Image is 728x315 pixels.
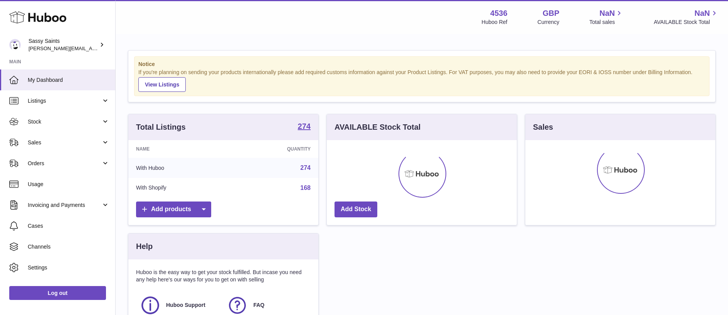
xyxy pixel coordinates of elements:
td: With Shopify [128,178,231,198]
div: Currency [538,19,560,26]
h3: Total Listings [136,122,186,132]
a: Add products [136,202,211,217]
div: Sassy Saints [29,37,98,52]
a: Log out [9,286,106,300]
span: Channels [28,243,109,251]
a: 274 [298,122,311,132]
p: Huboo is the easy way to get your stock fulfilled. But incase you need any help here's our ways f... [136,269,311,283]
a: NaN Total sales [589,8,624,26]
a: 274 [300,164,311,171]
span: Usage [28,181,109,188]
span: FAQ [253,301,264,309]
strong: 4536 [490,8,508,19]
span: Stock [28,118,101,125]
span: NaN [694,8,710,19]
span: AVAILABLE Stock Total [654,19,719,26]
span: Huboo Support [166,301,205,309]
a: 168 [300,185,311,191]
a: NaN AVAILABLE Stock Total [654,8,719,26]
h3: AVAILABLE Stock Total [335,122,420,132]
span: Sales [28,139,101,146]
strong: Notice [138,61,705,68]
a: View Listings [138,77,186,92]
div: Huboo Ref [482,19,508,26]
span: My Dashboard [28,76,109,84]
span: Total sales [589,19,624,26]
th: Name [128,140,231,158]
span: Listings [28,97,101,105]
h3: Sales [533,122,553,132]
td: With Huboo [128,158,231,178]
div: If you're planning on sending your products internationally please add required customs informati... [138,69,705,92]
strong: GBP [543,8,559,19]
span: Settings [28,264,109,271]
span: Orders [28,160,101,167]
a: Add Stock [335,202,377,217]
strong: 274 [298,122,311,130]
span: [PERSON_NAME][EMAIL_ADDRESS][DOMAIN_NAME] [29,45,155,51]
h3: Help [136,241,153,252]
span: NaN [599,8,615,19]
th: Quantity [231,140,318,158]
span: Invoicing and Payments [28,202,101,209]
span: Cases [28,222,109,230]
img: ramey@sassysaints.com [9,39,21,51]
